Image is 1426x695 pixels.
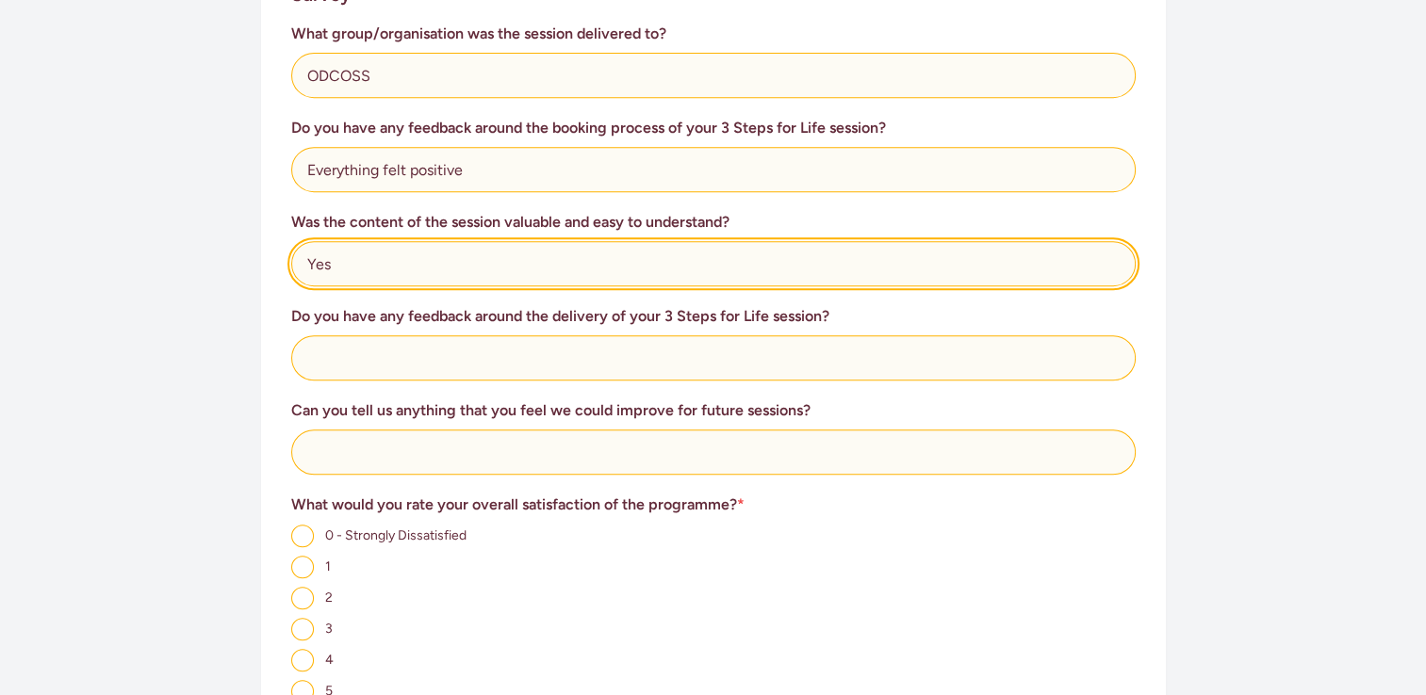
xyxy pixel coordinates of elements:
h3: Can you tell us anything that you feel we could improve for future sessions? [291,399,1136,422]
h3: Do you have any feedback around the delivery of your 3 Steps for Life session? [291,305,1136,328]
input: 0 - Strongly Dissatisfied [291,525,314,547]
input: 2 [291,587,314,609]
h3: What group/organisation was the session delivered to? [291,23,1136,45]
input: 3 [291,618,314,640]
h3: What would you rate your overall satisfaction of the programme? [291,493,1136,516]
span: 0 - Strongly Dissatisfied [325,527,467,543]
span: 4 [325,652,334,668]
span: 1 [325,558,331,574]
span: 3 [325,621,333,637]
input: 4 [291,649,314,671]
input: 1 [291,556,314,578]
h3: Do you have any feedback around the booking process of your 3 Steps for Life session? [291,117,1136,139]
span: 2 [325,590,333,606]
h3: Was the content of the session valuable and easy to understand? [291,211,1136,234]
